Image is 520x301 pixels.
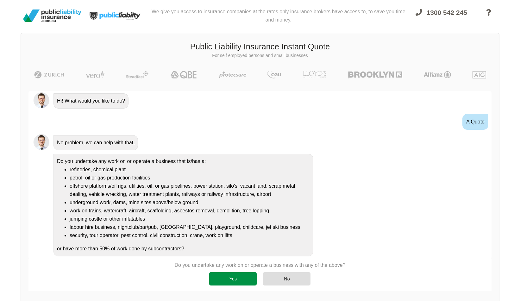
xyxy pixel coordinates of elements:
[31,71,67,78] img: Zurich | Public Liability Insurance
[34,92,49,108] img: Chatbot | PLI
[209,272,257,285] div: Yes
[34,134,49,150] img: Chatbot | PLI
[175,262,346,269] p: Do you undertake any work on or operate a business with any of the above?
[70,198,310,207] li: underground work, dams, mine sites above/below ground
[53,135,138,150] div: No problem, we can help with that,
[410,5,473,29] a: 1300 542 245
[421,71,454,78] img: Allianz | Public Liability Insurance
[147,3,410,29] div: We give you access to insurance companies at the rates only insurance brokers have access to, to ...
[26,53,494,59] p: For self employed persons and small businesses
[53,93,128,109] div: Hi! What would you like to do?
[217,71,249,78] img: Protecsure | Public Liability Insurance
[70,231,310,240] li: security, tour operator, pest control, civil construction, crane, work on lifts
[427,9,467,16] span: 1300 542 245
[83,71,107,78] img: Vero | Public Liability Insurance
[70,207,310,215] li: work on trains, watercraft, aircraft, scaffolding, asbestos removal, demolition, tree lopping
[70,182,310,198] li: offshore platforms/oil rigs, utilities, oil, or gas pipelines, power station, silo's, vacant land...
[70,166,310,174] li: refineries, chemical plant
[263,272,310,285] div: No
[70,215,310,223] li: jumping castle or other inflatables
[53,154,313,256] div: Do you undertake any work on or operate a business that is/has a: or have more than 50% of work d...
[70,174,310,182] li: petrol, oil or gas production facilities
[123,71,151,78] img: Steadfast | Public Liability Insurance
[470,71,489,78] img: AIG | Public Liability Insurance
[70,223,310,231] li: labour hire business, nightclub/bar/pub, [GEOGRAPHIC_DATA], playground, childcare, jet ski business
[299,71,330,78] img: LLOYD's | Public Liability Insurance
[462,114,488,130] div: A Quote
[84,3,147,29] img: Public Liability Insurance Light
[21,7,84,25] img: Public Liability Insurance
[167,71,201,78] img: QBE | Public Liability Insurance
[265,71,284,78] img: CGU | Public Liability Insurance
[26,41,494,53] h3: Public Liability Insurance Instant Quote
[346,71,405,78] img: Brooklyn | Public Liability Insurance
